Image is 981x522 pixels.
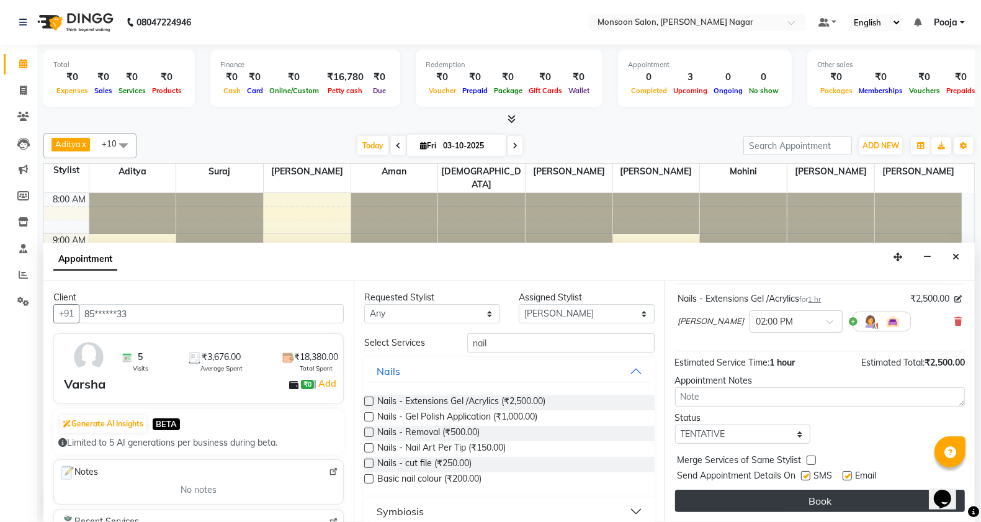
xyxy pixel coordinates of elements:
div: Assigned Stylist [519,291,655,304]
span: | [314,376,338,391]
span: ₹3,676.00 [202,351,241,364]
div: Appointment [628,60,782,70]
input: Search by service name [467,333,655,353]
span: Pooja [934,16,957,29]
span: ₹18,380.00 [294,351,338,364]
div: Stylist [44,164,89,177]
div: Status [675,412,811,425]
div: ₹0 [491,70,526,84]
div: Limited to 5 AI generations per business during beta. [58,436,339,449]
span: Estimated Service Time: [675,357,770,368]
div: Select Services [355,336,458,349]
span: ADD NEW [862,141,899,150]
span: Upcoming [670,86,710,95]
span: Nails - cut file (₹250.00) [377,457,472,472]
span: 1 hour [770,357,795,368]
div: ₹0 [220,70,244,84]
span: [PERSON_NAME] [264,164,351,179]
span: No show [746,86,782,95]
span: Expenses [53,86,91,95]
span: Estimated Total: [861,357,925,368]
span: No notes [181,484,217,497]
div: ₹16,780 [322,70,369,84]
div: 0 [710,70,746,84]
span: [PERSON_NAME] [526,164,612,179]
span: Mohini [700,164,787,179]
span: +10 [102,138,126,148]
img: Interior.png [885,314,900,329]
div: ₹0 [943,70,979,84]
div: ₹0 [91,70,115,84]
span: Voucher [426,86,459,95]
span: Appointment [53,248,117,271]
span: Suraj [176,164,263,179]
div: ₹0 [817,70,856,84]
span: Nails - Extensions Gel /Acrylics (₹2,500.00) [377,395,545,410]
span: Basic nail colour (₹200.00) [377,472,482,488]
div: Requested Stylist [364,291,500,304]
span: Nails - Nail Art Per Tip (₹150.00) [377,441,506,457]
div: Appointment Notes [675,374,965,387]
span: Today [357,136,388,155]
div: 0 [628,70,670,84]
button: ADD NEW [859,137,902,155]
span: Services [115,86,149,95]
div: ₹0 [459,70,491,84]
span: Aman [351,164,438,179]
div: ₹0 [565,70,593,84]
span: Send Appointment Details On [678,469,796,485]
span: Nails - Removal (₹500.00) [377,426,480,441]
span: Aditya [55,139,81,149]
div: ₹0 [244,70,266,84]
span: Cash [220,86,244,95]
input: Search Appointment [743,136,852,155]
button: Nails [369,360,649,382]
span: Merge Services of Same Stylist [678,454,802,469]
span: Gift Cards [526,86,565,95]
div: Symbiosis [377,504,424,519]
button: Generate AI Insights [60,415,146,433]
button: Book [675,490,965,512]
div: 0 [746,70,782,84]
div: 3 [670,70,710,84]
span: Prepaid [459,86,491,95]
span: [PERSON_NAME] [787,164,874,179]
span: Wallet [565,86,593,95]
div: Redemption [426,60,593,70]
button: +91 [53,304,79,323]
span: [PERSON_NAME] [613,164,700,179]
span: SMS [814,469,833,485]
span: Online/Custom [266,86,322,95]
span: Packages [817,86,856,95]
img: avatar [71,339,107,375]
span: Sales [91,86,115,95]
iframe: chat widget [929,472,969,510]
span: Petty cash [325,86,366,95]
div: ₹0 [266,70,322,84]
span: Due [370,86,389,95]
span: Package [491,86,526,95]
div: ₹0 [149,70,185,84]
img: logo [32,5,117,40]
span: Average Spent [200,364,243,373]
span: Products [149,86,185,95]
div: Nails [377,364,400,379]
span: 1 hr [809,295,822,304]
div: ₹0 [115,70,149,84]
a: Add [316,376,338,391]
span: Vouchers [906,86,943,95]
span: Aditya [89,164,176,179]
span: 5 [138,351,143,364]
input: 2025-10-03 [439,137,501,155]
div: Client [53,291,344,304]
span: Email [856,469,877,485]
div: ₹0 [856,70,906,84]
div: ₹0 [906,70,943,84]
span: Ongoing [710,86,746,95]
div: Finance [220,60,390,70]
span: Memberships [856,86,906,95]
span: BETA [153,418,180,430]
div: Total [53,60,185,70]
span: Total Spent [300,364,333,373]
span: ₹0 [301,380,314,390]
